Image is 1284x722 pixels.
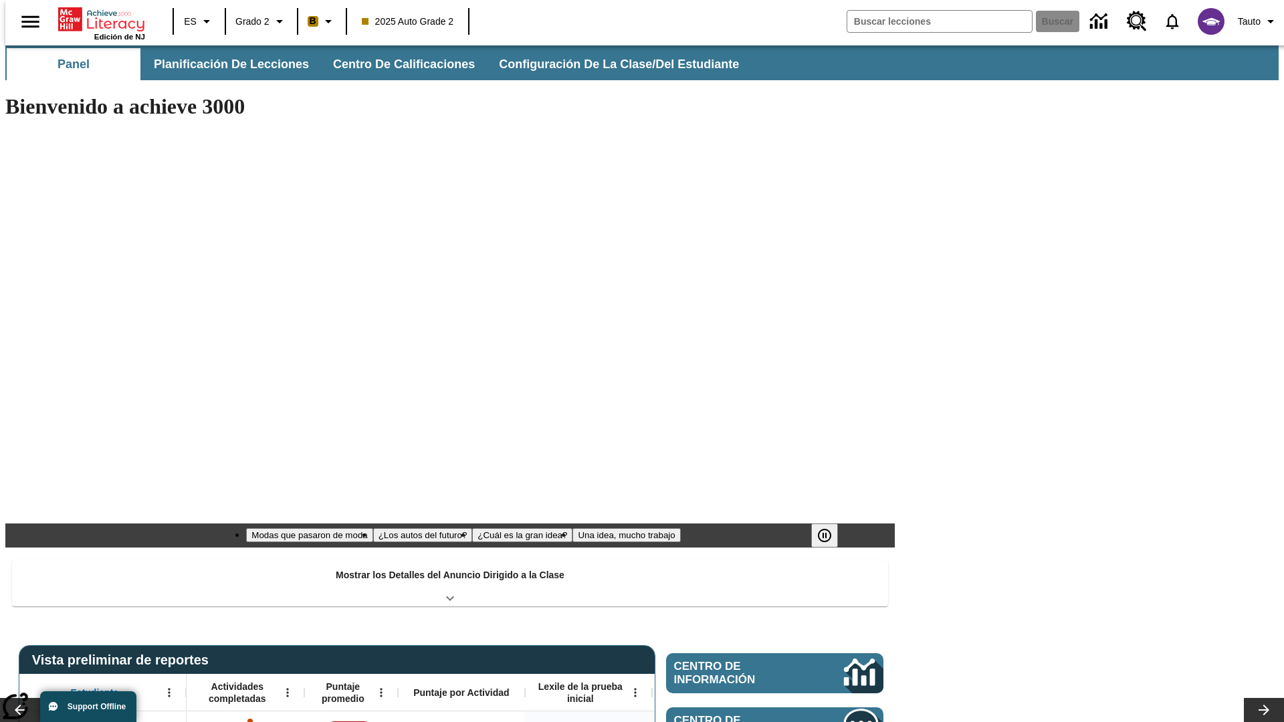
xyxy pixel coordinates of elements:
span: Centro de información [674,660,799,687]
a: Centro de información [666,653,883,693]
span: Puntaje por Actividad [413,687,509,699]
button: Panel [7,48,140,80]
div: Pausar [811,523,851,548]
span: Estudiante [71,687,119,699]
h1: Bienvenido a achieve 3000 [5,94,895,119]
a: Portada [58,6,145,33]
span: Puntaje promedio [311,681,375,705]
button: Pausar [811,523,838,548]
button: Abrir menú [278,683,298,703]
a: Centro de recursos, Se abrirá en una pestaña nueva. [1119,3,1155,39]
button: Centro de calificaciones [322,48,486,80]
button: Diapositiva 4 Una idea, mucho trabajo [572,528,680,542]
button: Perfil/Configuración [1233,9,1284,33]
button: Diapositiva 2 ¿Los autos del futuro? [373,528,473,542]
div: Subbarra de navegación [5,45,1279,80]
span: Lexile de la prueba inicial [532,681,629,705]
button: Boost El color de la clase es anaranjado claro. Cambiar el color de la clase. [302,9,342,33]
span: Support Offline [68,702,126,711]
a: Centro de información [1082,3,1119,40]
span: Grado 2 [235,15,270,29]
button: Abrir el menú lateral [11,2,50,41]
button: Lenguaje: ES, Selecciona un idioma [178,9,221,33]
button: Diapositiva 3 ¿Cuál es la gran idea? [472,528,572,542]
button: Configuración de la clase/del estudiante [488,48,750,80]
button: Carrusel de lecciones, seguir [1244,698,1284,722]
span: Actividades completadas [193,681,282,705]
span: Edición de NJ [94,33,145,41]
a: Notificaciones [1155,4,1190,39]
p: Mostrar los Detalles del Anuncio Dirigido a la Clase [336,568,564,582]
button: Grado: Grado 2, Elige un grado [230,9,293,33]
input: Buscar campo [847,11,1032,32]
span: Vista preliminar de reportes [32,652,215,668]
button: Abrir menú [159,683,179,703]
button: Diapositiva 1 Modas que pasaron de moda [246,528,372,542]
button: Support Offline [40,691,136,722]
button: Planificación de lecciones [143,48,320,80]
div: Portada [58,5,145,41]
span: 2025 Auto Grade 2 [362,15,454,29]
div: Mostrar los Detalles del Anuncio Dirigido a la Clase [12,560,888,606]
body: Máximo 600 caracteres Presiona Escape para desactivar la barra de herramientas Presiona Alt + F10... [5,11,195,23]
div: Subbarra de navegación [5,48,751,80]
span: Tauto [1238,15,1261,29]
span: ES [184,15,197,29]
span: B [310,13,316,29]
button: Abrir menú [625,683,645,703]
button: Escoja un nuevo avatar [1190,4,1233,39]
img: avatar image [1198,8,1224,35]
button: Abrir menú [371,683,391,703]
